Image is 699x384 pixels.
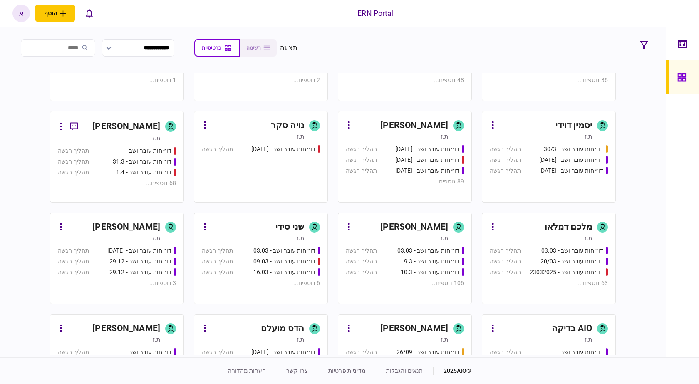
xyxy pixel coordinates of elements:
div: תהליך הגשה [490,145,521,154]
div: נויה סקר [271,119,304,132]
div: ת.ז [297,132,304,141]
span: כרטיסיות [202,45,221,51]
div: ת.ז [441,234,448,242]
div: [PERSON_NAME] [380,119,448,132]
div: 2 נוספים ... [202,76,320,84]
div: דו״חות עובר ושב - 03.03 [541,246,603,255]
a: [PERSON_NAME]ת.זדו״חות עובר ושב - 19/03/2025תהליך הגשהדו״חות עובר ושב - 19.3.25תהליך הגשהדו״חות ע... [338,111,472,203]
a: [PERSON_NAME]ת.זדו״חות עובר ושב - 03.03תהליך הגשהדו״חות עובר ושב - 9.3תהליך הגשהדו״חות עובר ושב -... [338,213,472,304]
div: תהליך הגשה [346,156,377,164]
button: פתח רשימת התראות [80,5,98,22]
div: 63 נוספים ... [490,279,608,287]
div: א [12,5,30,22]
div: ת.ז [153,234,160,242]
a: שני סידית.זדו״חות עובר ושב - 03.03תהליך הגשהדו״חות עובר ושב - 09.03תהליך הגשהדו״חות עובר ושב - 16... [194,213,328,304]
a: [PERSON_NAME]ת.זדו״חות עובר ושבתהליך הגשהדו״חות עובר ושב - 31.3תהליך הגשהדו״חות עובר ושב - 1.4תהל... [50,111,184,203]
div: תהליך הגשה [58,257,89,266]
div: תהליך הגשה [58,146,89,155]
div: תהליך הגשה [490,156,521,164]
div: תהליך הגשה [58,348,89,357]
div: תהליך הגשה [346,257,377,266]
div: תהליך הגשה [202,268,233,277]
div: דו״חות עובר ושב - 19.3.25 [395,166,459,175]
div: תצוגה [280,43,298,53]
div: תהליך הגשה [490,257,521,266]
a: תנאים והגבלות [386,367,423,374]
div: ת.ז [441,335,448,344]
div: דו״חות עובר ושב - 10.3 [401,268,459,277]
div: תהליך הגשה [346,166,377,175]
div: דו״חות עובר ושב - 29.12 [109,257,171,266]
div: [PERSON_NAME] [380,322,448,335]
div: דו״חות עובר ושב - 16.03 [253,268,315,277]
div: דו״חות עובר ושב - 23/09/24 [251,348,315,357]
div: דו״חות עובר ושב - 02/09/25 [539,166,603,175]
div: דו״חות עובר ושב [129,146,171,155]
div: דו״חות עובר ושב - 23032025 [530,268,603,277]
div: תהליך הגשה [58,268,89,277]
div: 3 נוספים ... [58,279,176,287]
div: דו״חות עובר ושב - 20/03 [540,257,603,266]
div: דו״חות עובר ושב - 31.08.25 [539,156,603,164]
div: ת.ז [585,335,592,344]
div: תהליך הגשה [490,268,521,277]
a: יסמין דוידית.זדו״חות עובר ושב - 30/3תהליך הגשהדו״חות עובר ושב - 31.08.25תהליך הגשהדו״חות עובר ושב... [482,111,616,203]
div: תהליך הגשה [490,246,521,255]
div: תהליך הגשה [346,348,377,357]
div: 106 נוספים ... [346,279,464,287]
div: תהליך הגשה [490,348,521,357]
div: ת.ז [297,335,304,344]
div: דו״חות עובר ושב - 03.03 [397,246,459,255]
div: ת.ז [297,234,304,242]
div: 1 נוספים ... [58,76,176,84]
div: 68 נוספים ... [58,179,176,188]
div: דו״חות עובר ושב [561,348,603,357]
div: הדס מועלם [261,322,304,335]
div: ת.ז [585,132,592,141]
div: דו״חות עובר ושב - 9.3 [404,257,459,266]
div: דו״חות עובר ושב - 31.3 [113,157,171,166]
div: תהליך הגשה [202,348,233,357]
div: תהליך הגשה [346,268,377,277]
div: דו״חות עובר ושב [129,348,171,357]
div: [PERSON_NAME] [92,322,160,335]
div: 48 נוספים ... [346,76,464,84]
button: כרטיסיות [194,39,240,57]
span: רשימה [246,45,261,51]
div: [PERSON_NAME] [92,120,160,133]
div: תהליך הגשה [490,166,521,175]
div: [PERSON_NAME] [380,220,448,234]
div: תהליך הגשה [58,246,89,255]
div: דו״חות עובר ושב - 19/03/2025 [395,145,459,154]
div: דו״חות עובר ושב - 1.4 [116,168,171,177]
div: שני סידי [275,220,304,234]
div: דו״חות עובר ושב - 19.3.25 [395,156,459,164]
div: דו״חות עובר ושב - 09.03 [253,257,315,266]
div: דו״חות עובר ושב - 29.12 [109,268,171,277]
a: מלכם דמלאות.זדו״חות עובר ושב - 03.03תהליך הגשהדו״חות עובר ושב - 20/03תהליך הגשהדו״חות עובר ושב - ... [482,213,616,304]
a: מדיניות פרטיות [328,367,366,374]
button: פתח תפריט להוספת לקוח [35,5,75,22]
div: דו״חות עובר ושב - 26.12.24 [107,246,171,255]
a: [PERSON_NAME]ת.זדו״חות עובר ושב - 26.12.24תהליך הגשהדו״חות עובר ושב - 29.12תהליך הגשהדו״חות עובר ... [50,213,184,304]
div: תהליך הגשה [202,246,233,255]
div: ת.ז [153,335,160,344]
div: יסמין דוידי [555,119,592,132]
div: ת.ז [441,132,448,141]
div: תהליך הגשה [202,145,233,154]
div: ת.ז [153,134,160,142]
div: מלכם דמלאו [545,220,592,234]
div: דו״חות עובר ושב - 19.03.2025 [251,145,315,154]
div: AIO בדיקה [552,322,592,335]
button: רשימה [240,39,277,57]
div: תהליך הגשה [58,157,89,166]
div: דו״חות עובר ושב - 26/09 [397,348,459,357]
div: ת.ז [585,234,592,242]
div: דו״חות עובר ושב - 03.03 [253,246,315,255]
a: הערות מהדורה [228,367,266,374]
a: צרו קשר [286,367,308,374]
div: תהליך הגשה [202,257,233,266]
div: תהליך הגשה [346,246,377,255]
div: דו״חות עובר ושב - 30/3 [544,145,603,154]
div: [PERSON_NAME] [92,220,160,234]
